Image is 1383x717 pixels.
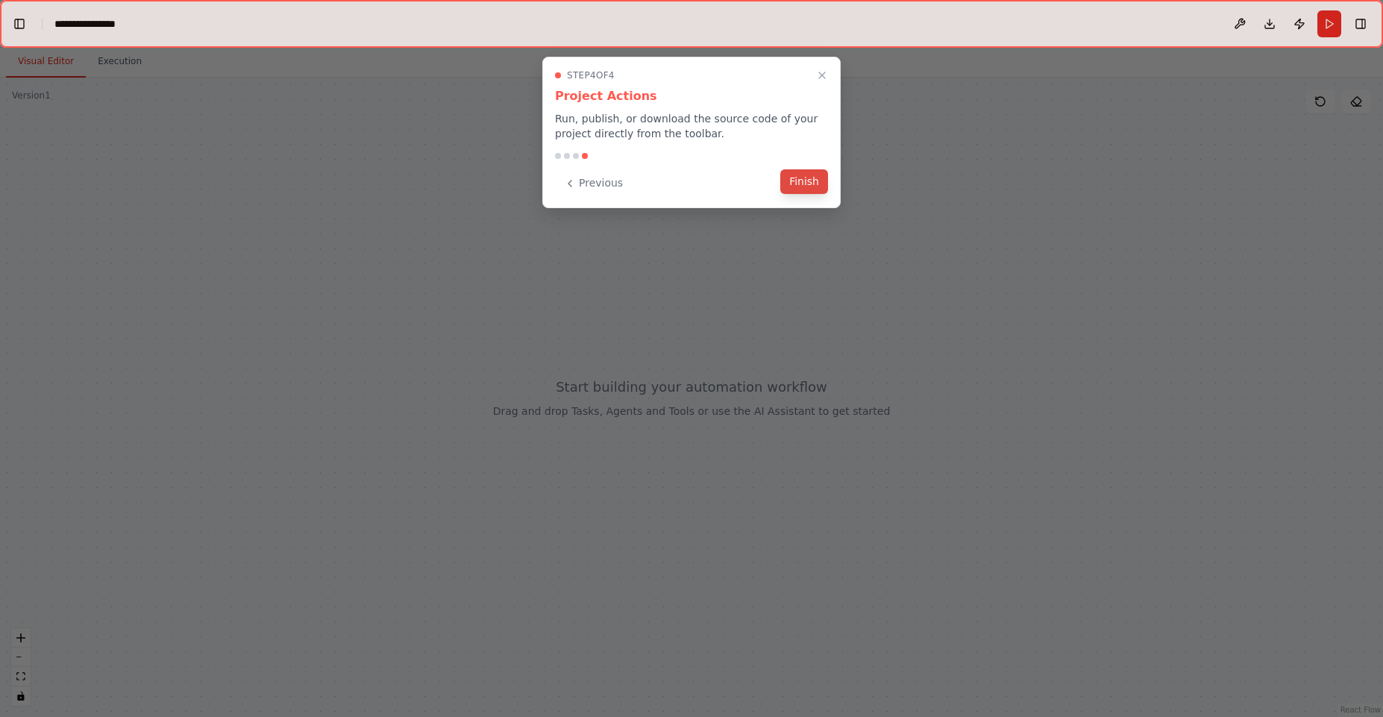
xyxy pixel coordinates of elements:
[555,171,632,195] button: Previous
[555,111,828,141] p: Run, publish, or download the source code of your project directly from the toolbar.
[9,13,30,34] button: Hide left sidebar
[567,69,615,81] span: Step 4 of 4
[555,87,828,105] h3: Project Actions
[813,66,831,84] button: Close walkthrough
[780,169,828,194] button: Finish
